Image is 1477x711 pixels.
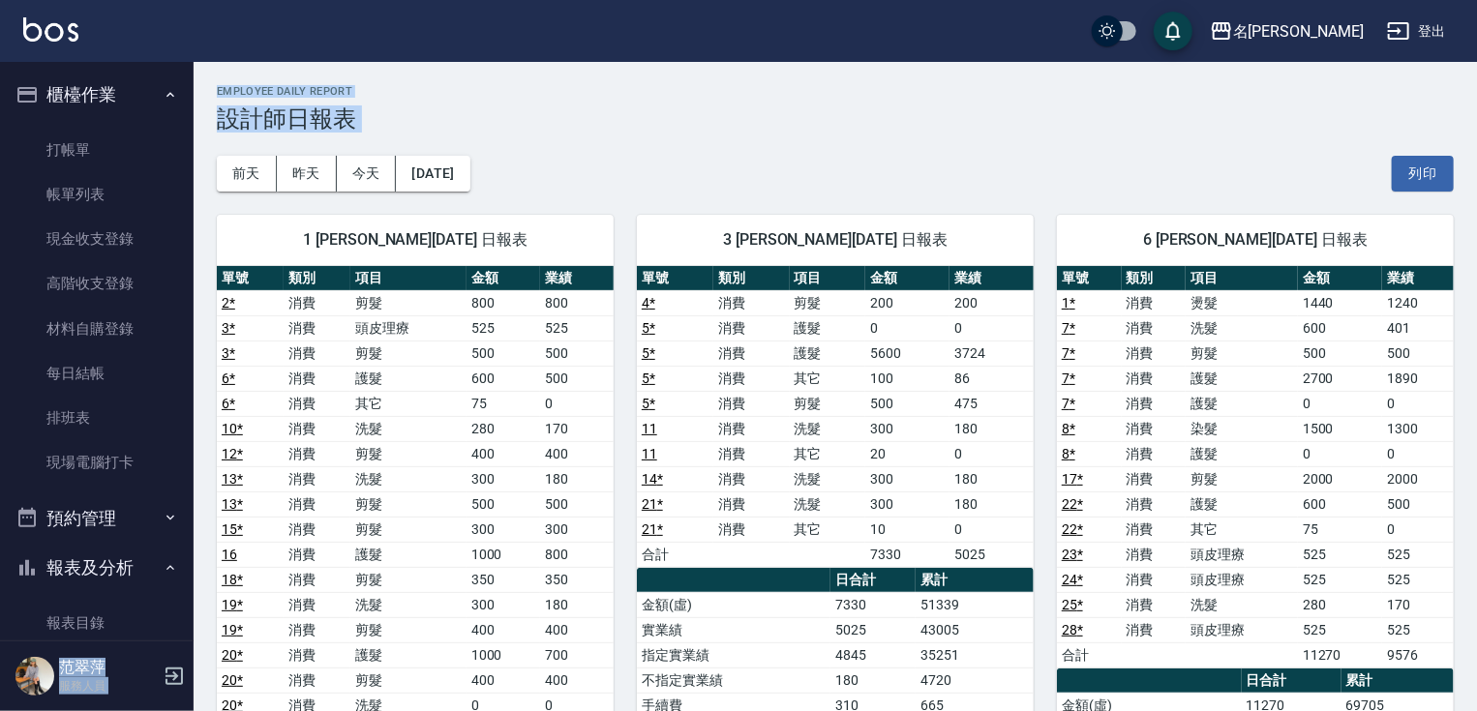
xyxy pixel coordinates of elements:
[949,542,1034,567] td: 5025
[1186,416,1298,441] td: 染髮
[790,517,866,542] td: 其它
[284,315,350,341] td: 消費
[1382,617,1454,642] td: 525
[8,440,186,485] a: 現場電腦打卡
[949,391,1034,416] td: 475
[1298,617,1382,642] td: 525
[642,421,657,436] a: 11
[284,290,350,315] td: 消費
[713,416,790,441] td: 消費
[8,128,186,172] a: 打帳單
[790,466,866,491] td: 洗髮
[713,491,790,517] td: 消費
[830,592,916,617] td: 7330
[790,366,866,391] td: 其它
[1186,315,1298,341] td: 洗髮
[637,592,830,617] td: 金額(虛)
[1298,592,1382,617] td: 280
[350,642,467,667] td: 護髮
[713,341,790,366] td: 消費
[1186,341,1298,366] td: 剪髮
[1298,266,1382,291] th: 金額
[1122,542,1187,567] td: 消費
[1392,156,1454,192] button: 列印
[1122,290,1187,315] td: 消費
[540,441,614,466] td: 400
[350,266,467,291] th: 項目
[1298,341,1382,366] td: 500
[642,446,657,461] a: 11
[637,642,830,667] td: 指定實業績
[540,517,614,542] td: 300
[467,617,540,642] td: 400
[916,642,1034,667] td: 35251
[1382,466,1454,491] td: 2000
[1382,416,1454,441] td: 1300
[865,491,949,517] td: 300
[1122,341,1187,366] td: 消費
[467,416,540,441] td: 280
[396,156,469,192] button: [DATE]
[1382,290,1454,315] td: 1240
[1122,617,1187,642] td: 消費
[8,307,186,351] a: 材料自購登錄
[467,491,540,517] td: 500
[1382,266,1454,291] th: 業績
[350,290,467,315] td: 剪髮
[1057,642,1122,667] td: 合計
[467,266,540,291] th: 金額
[1298,391,1382,416] td: 0
[284,416,350,441] td: 消費
[1186,491,1298,517] td: 護髮
[713,517,790,542] td: 消費
[865,517,949,542] td: 10
[949,441,1034,466] td: 0
[467,517,540,542] td: 300
[350,341,467,366] td: 剪髮
[540,315,614,341] td: 525
[350,366,467,391] td: 護髮
[1186,517,1298,542] td: 其它
[467,642,540,667] td: 1000
[713,315,790,341] td: 消費
[830,568,916,593] th: 日合計
[59,658,158,677] h5: 范翠萍
[1298,366,1382,391] td: 2700
[217,266,284,291] th: 單號
[1382,592,1454,617] td: 170
[284,466,350,491] td: 消費
[540,667,614,693] td: 400
[637,667,830,693] td: 不指定實業績
[540,341,614,366] td: 500
[350,592,467,617] td: 洗髮
[1298,290,1382,315] td: 1440
[284,617,350,642] td: 消費
[8,70,186,120] button: 櫃檯作業
[467,441,540,466] td: 400
[8,543,186,593] button: 報表及分析
[1186,266,1298,291] th: 項目
[1382,491,1454,517] td: 500
[1242,668,1341,694] th: 日合計
[1298,567,1382,592] td: 525
[217,156,277,192] button: 前天
[350,567,467,592] td: 剪髮
[713,290,790,315] td: 消費
[8,493,186,544] button: 預約管理
[8,172,186,217] a: 帳單列表
[1202,12,1371,51] button: 名[PERSON_NAME]
[1298,315,1382,341] td: 600
[949,266,1034,291] th: 業績
[467,391,540,416] td: 75
[350,491,467,517] td: 剪髮
[1186,592,1298,617] td: 洗髮
[1122,391,1187,416] td: 消費
[865,341,949,366] td: 5600
[1382,567,1454,592] td: 525
[284,542,350,567] td: 消費
[284,667,350,693] td: 消費
[1341,668,1454,694] th: 累計
[1298,466,1382,491] td: 2000
[949,416,1034,441] td: 180
[790,290,866,315] td: 剪髮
